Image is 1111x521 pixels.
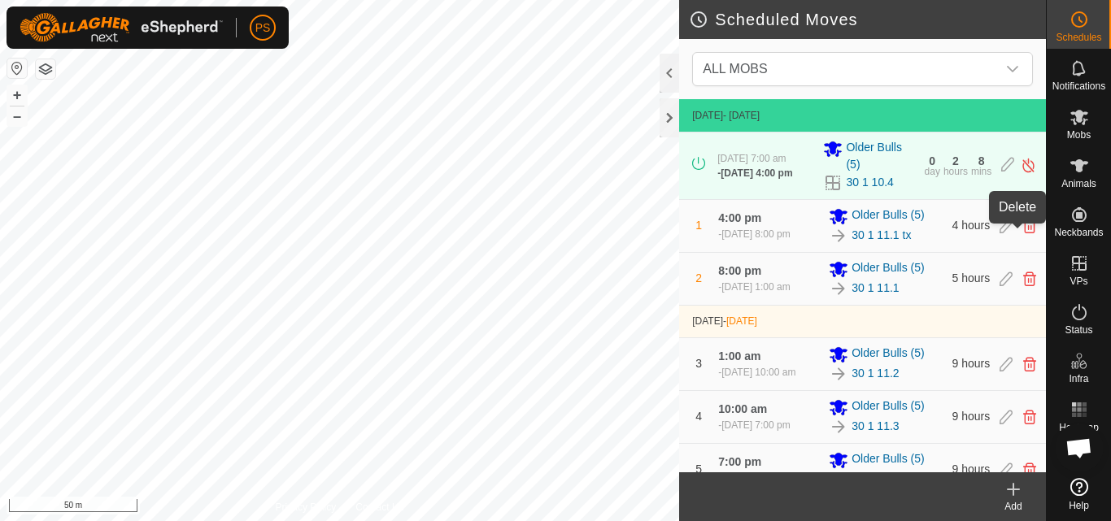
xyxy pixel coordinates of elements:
img: To [829,364,848,384]
img: Gallagher Logo [20,13,223,42]
span: 4 hours [952,219,991,232]
span: 9 hours [952,357,991,370]
button: – [7,106,27,126]
a: Privacy Policy [276,500,337,514]
span: 9 hours [952,410,991,423]
span: Help [1069,501,1089,510]
span: [DATE] [692,315,723,327]
span: ALL MOBS [703,62,767,76]
span: Infra [1069,374,1088,384]
span: 10:00 am [718,402,767,415]
span: 4 [695,410,702,423]
span: 2 [695,271,702,284]
a: 30 1 11.1 [852,280,899,297]
span: [DATE] 4:00 pm [721,167,792,179]
div: mins [971,167,991,176]
span: Older Bulls (5) [852,345,924,364]
span: Older Bulls (5) [852,259,924,279]
span: Neckbands [1054,228,1103,237]
div: dropdown trigger [996,53,1029,85]
div: hours [943,167,968,176]
img: To [829,470,848,489]
a: 30 1 11.1 tx [852,227,911,244]
span: 5 hours [952,271,991,284]
span: VPs [1070,276,1087,286]
div: day [925,167,940,176]
span: 1 [695,219,702,232]
div: Add [981,499,1046,514]
span: [DATE] [692,110,723,121]
span: Older Bulls (5) [852,450,924,470]
img: To [829,417,848,436]
span: 4:00 pm [718,211,761,224]
span: [DATE] 8:00 pm [721,228,790,240]
div: - [718,227,790,241]
span: [DATE] 7:00 am [717,153,786,164]
span: Older Bulls (5) [852,397,924,417]
div: Open chat [1055,423,1104,472]
span: - [DATE] [723,110,760,121]
h2: Scheduled Moves [689,10,1046,29]
span: [DATE] [726,315,757,327]
div: 0 [929,155,935,167]
a: Help [1047,471,1111,517]
span: Mobs [1067,130,1091,140]
span: 1:00 am [718,350,760,363]
div: 2 [952,155,959,167]
div: - [718,280,790,294]
span: Status [1065,325,1092,335]
div: - [717,166,792,180]
span: [DATE] 1:00 am [721,281,790,293]
span: 9 hours [952,462,991,475]
span: Notifications [1052,81,1105,91]
span: Older Bulls (5) [846,139,914,173]
span: Older Bulls (5) [852,206,924,226]
span: 8:00 pm [718,264,761,277]
button: Map Layers [36,59,55,79]
span: 5 [695,462,702,475]
div: - [718,418,790,432]
img: Turn off schedule move [1021,157,1036,174]
button: Reset Map [7,59,27,78]
span: - [723,315,757,327]
a: 30 1 11.4 [852,471,899,488]
span: PS [255,20,271,37]
img: To [829,279,848,298]
a: 30 1 10.4 [846,174,893,191]
span: 3 [695,357,702,370]
span: ALL MOBS [696,53,996,85]
a: 30 1 11.2 [852,365,899,382]
span: [DATE] 10:00 am [721,367,795,378]
span: Animals [1061,179,1096,189]
div: - [718,365,795,380]
div: 8 [978,155,985,167]
a: 30 1 11.3 [852,418,899,435]
span: Heatmap [1059,423,1099,432]
span: [DATE] 7:00 pm [721,419,790,431]
div: - [718,471,790,485]
img: To [829,226,848,245]
a: Contact Us [355,500,403,514]
button: + [7,85,27,105]
span: Schedules [1056,33,1101,42]
span: 7:00 pm [718,455,761,468]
